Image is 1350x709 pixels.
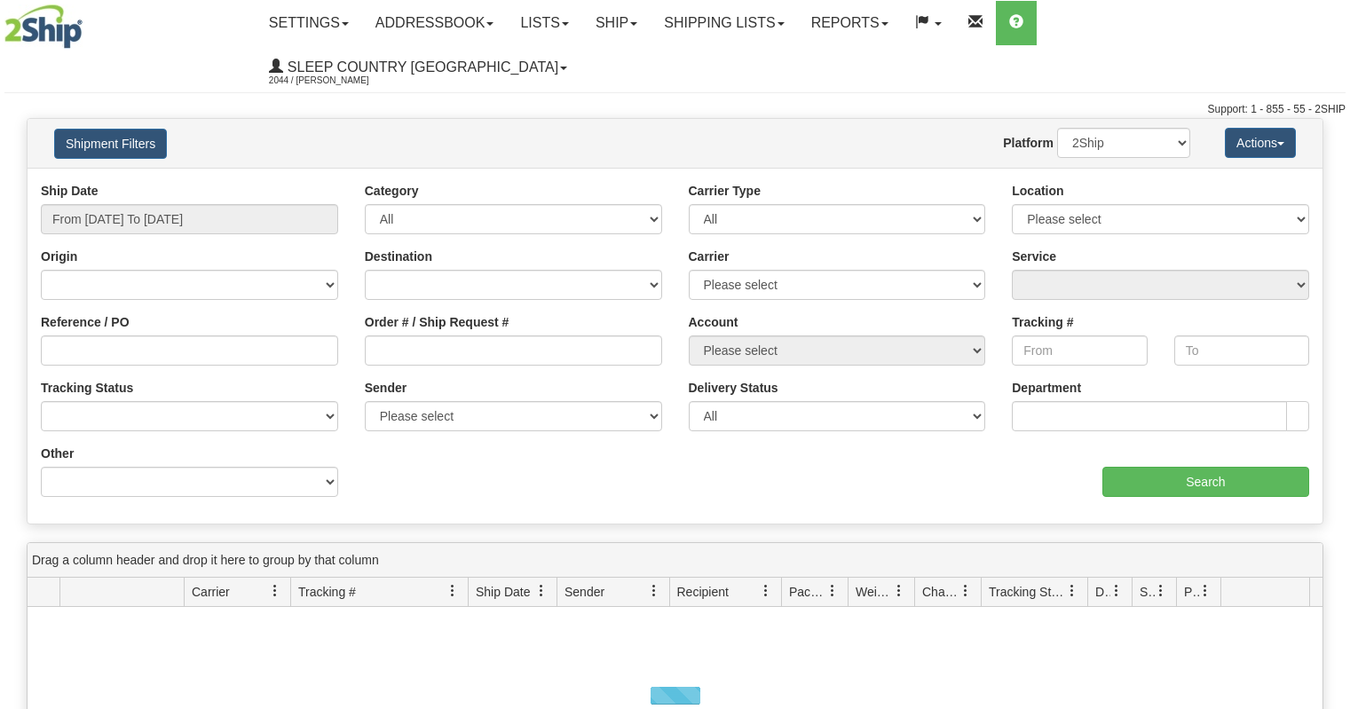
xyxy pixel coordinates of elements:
[1095,583,1110,601] span: Delivery Status
[1190,576,1220,606] a: Pickup Status filter column settings
[526,576,557,606] a: Ship Date filter column settings
[260,576,290,606] a: Carrier filter column settings
[1184,583,1199,601] span: Pickup Status
[192,583,230,601] span: Carrier
[582,1,651,45] a: Ship
[1309,264,1348,445] iframe: chat widget
[1003,134,1054,152] label: Platform
[256,45,580,90] a: Sleep Country [GEOGRAPHIC_DATA] 2044 / [PERSON_NAME]
[4,4,83,49] img: logo2044.jpg
[41,248,77,265] label: Origin
[365,379,407,397] label: Sender
[639,576,669,606] a: Sender filter column settings
[4,102,1346,117] div: Support: 1 - 855 - 55 - 2SHIP
[1057,576,1087,606] a: Tracking Status filter column settings
[41,445,74,462] label: Other
[362,1,508,45] a: Addressbook
[365,248,432,265] label: Destination
[1012,248,1056,265] label: Service
[689,182,761,200] label: Carrier Type
[922,583,959,601] span: Charge
[1140,583,1155,601] span: Shipment Issues
[41,182,99,200] label: Ship Date
[689,379,778,397] label: Delivery Status
[989,583,1066,601] span: Tracking Status
[283,59,558,75] span: Sleep Country [GEOGRAPHIC_DATA]
[651,1,797,45] a: Shipping lists
[41,313,130,331] label: Reference / PO
[269,72,402,90] span: 2044 / [PERSON_NAME]
[689,248,730,265] label: Carrier
[507,1,581,45] a: Lists
[41,379,133,397] label: Tracking Status
[365,313,509,331] label: Order # / Ship Request #
[1012,335,1147,366] input: From
[1225,128,1296,158] button: Actions
[677,583,729,601] span: Recipient
[951,576,981,606] a: Charge filter column settings
[1174,335,1309,366] input: To
[28,543,1322,578] div: grid grouping header
[884,576,914,606] a: Weight filter column settings
[817,576,848,606] a: Packages filter column settings
[1102,467,1309,497] input: Search
[54,129,167,159] button: Shipment Filters
[298,583,356,601] span: Tracking #
[476,583,530,601] span: Ship Date
[856,583,893,601] span: Weight
[798,1,902,45] a: Reports
[1101,576,1132,606] a: Delivery Status filter column settings
[1012,379,1081,397] label: Department
[689,313,738,331] label: Account
[1012,313,1073,331] label: Tracking #
[789,583,826,601] span: Packages
[438,576,468,606] a: Tracking # filter column settings
[751,576,781,606] a: Recipient filter column settings
[1012,182,1063,200] label: Location
[256,1,362,45] a: Settings
[564,583,604,601] span: Sender
[365,182,419,200] label: Category
[1146,576,1176,606] a: Shipment Issues filter column settings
